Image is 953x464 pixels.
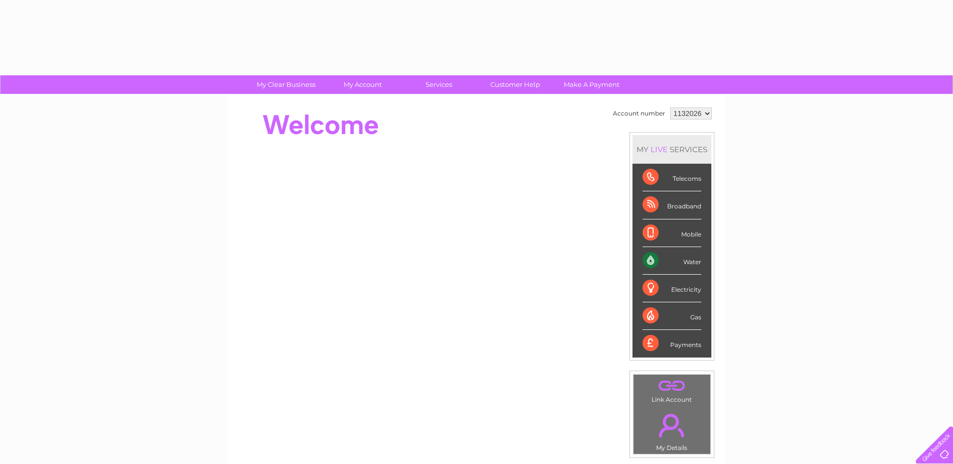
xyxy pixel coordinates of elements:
[550,75,633,94] a: Make A Payment
[643,219,701,247] div: Mobile
[643,275,701,302] div: Electricity
[643,330,701,357] div: Payments
[633,405,711,454] td: My Details
[321,75,404,94] a: My Account
[633,374,711,406] td: Link Account
[632,135,711,164] div: MY SERVICES
[643,247,701,275] div: Water
[636,408,708,443] a: .
[610,105,668,122] td: Account number
[245,75,328,94] a: My Clear Business
[636,377,708,395] a: .
[643,191,701,219] div: Broadband
[643,164,701,191] div: Telecoms
[649,145,670,154] div: LIVE
[643,302,701,330] div: Gas
[474,75,557,94] a: Customer Help
[397,75,480,94] a: Services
